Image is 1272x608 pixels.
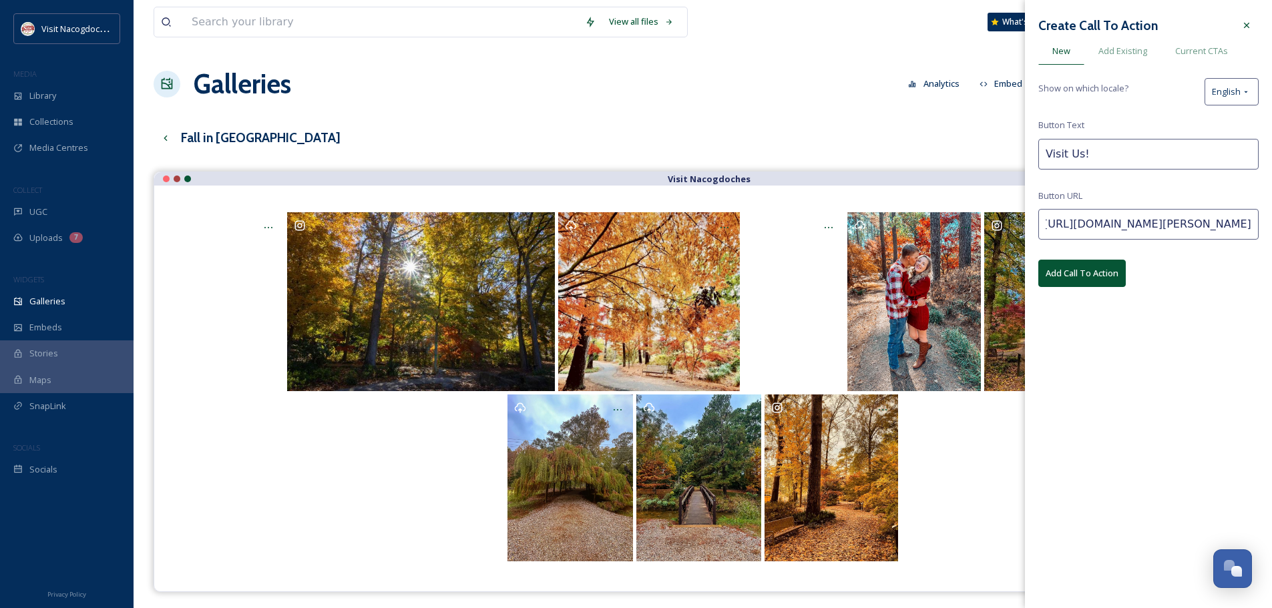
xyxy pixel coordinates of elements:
[29,400,66,412] span: SnapLink
[29,206,47,218] span: UGC
[1038,82,1128,95] span: Show on which locale?
[47,590,86,599] span: Privacy Policy
[901,71,966,97] button: Analytics
[29,374,51,386] span: Maps
[1038,209,1259,240] input: https://www.snapsea.io
[13,442,40,452] span: SOCIALS
[29,141,88,154] span: Media Centres
[185,7,578,37] input: Search your library
[29,295,65,308] span: Galleries
[1038,16,1158,35] h3: Create Call To Action
[29,89,56,102] span: Library
[29,232,63,244] span: Uploads
[29,115,73,128] span: Collections
[1038,260,1126,287] button: Add Call To Action
[1098,45,1147,57] span: Add Existing
[29,463,57,476] span: Socials
[1175,45,1228,57] span: Current CTAs
[13,185,42,195] span: COLLECT
[1038,139,1259,170] input: Click here
[901,71,973,97] a: Analytics
[1038,190,1082,202] span: Button URL
[556,212,741,390] a: Orange and yellow hues at the Ruby M. Mize garden on the Campus of Stephen F. Austin State Univer...
[181,128,341,147] h3: Fall in [GEOGRAPHIC_DATA]
[602,9,680,35] a: View all files
[1052,45,1070,57] span: New
[763,394,900,561] a: Leisurely stroll through the Ruby M. Mize Garden during the fall season!
[21,22,35,35] img: images%20%281%29.jpeg
[13,69,37,79] span: MEDIA
[13,274,44,284] span: WIDGETS
[69,232,83,243] div: 7
[634,394,763,561] a: Venture from the SFA Ruby M. Mize Azalea Garden by crossing over the bridge into the SFA Mast Arb...
[29,321,62,334] span: Embeds
[1038,119,1084,131] span: Button Text
[988,13,1054,31] a: What's New
[845,212,983,390] a: The Ruby M. Mize Azalea Garden boasts more than just spring time Azaleas. Visit in the Fall for a...
[41,22,115,35] span: Visit Nacogdoches
[1212,85,1241,98] span: English
[47,585,86,601] a: Privacy Policy
[194,64,291,104] a: Galleries
[506,394,635,561] a: Stake a stroll through the weeping cypress's at the SFA Ruby M. Mize Azalea Garden
[29,347,58,360] span: Stories
[973,71,1030,97] button: Embed
[1213,549,1252,588] button: Open Chat
[668,173,751,185] strong: Visit Nacogdoches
